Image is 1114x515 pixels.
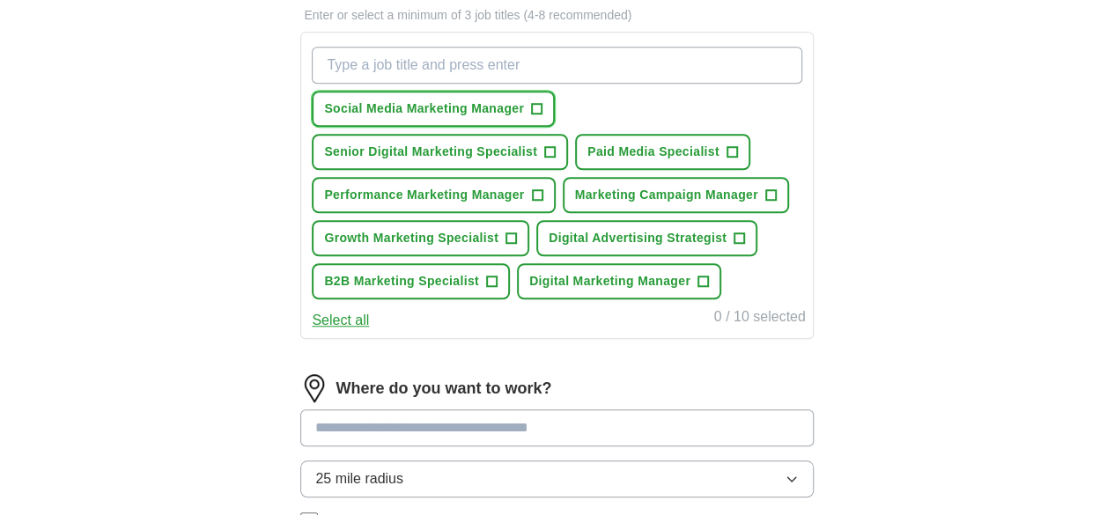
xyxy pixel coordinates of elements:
button: Growth Marketing Specialist [312,220,529,256]
span: Senior Digital Marketing Specialist [324,143,537,161]
span: Digital Marketing Manager [529,272,690,291]
button: Senior Digital Marketing Specialist [312,134,568,170]
button: Digital Advertising Strategist [536,220,757,256]
span: 25 mile radius [315,468,403,489]
span: Marketing Campaign Manager [575,186,758,204]
button: Paid Media Specialist [575,134,750,170]
span: Performance Marketing Manager [324,186,524,204]
label: Where do you want to work? [336,377,551,401]
img: location.png [300,374,328,402]
span: Digital Advertising Strategist [549,229,727,247]
button: 25 mile radius [300,460,813,497]
p: Enter or select a minimum of 3 job titles (4-8 recommended) [300,6,813,25]
div: 0 / 10 selected [714,306,806,331]
button: Social Media Marketing Manager [312,91,555,127]
button: B2B Marketing Specialist [312,263,510,299]
button: Performance Marketing Manager [312,177,555,213]
span: B2B Marketing Specialist [324,272,479,291]
span: Growth Marketing Specialist [324,229,498,247]
button: Select all [312,310,369,331]
button: Digital Marketing Manager [517,263,721,299]
input: Type a job title and press enter [312,47,801,84]
span: Social Media Marketing Manager [324,99,524,118]
button: Marketing Campaign Manager [563,177,789,213]
span: Paid Media Specialist [587,143,719,161]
